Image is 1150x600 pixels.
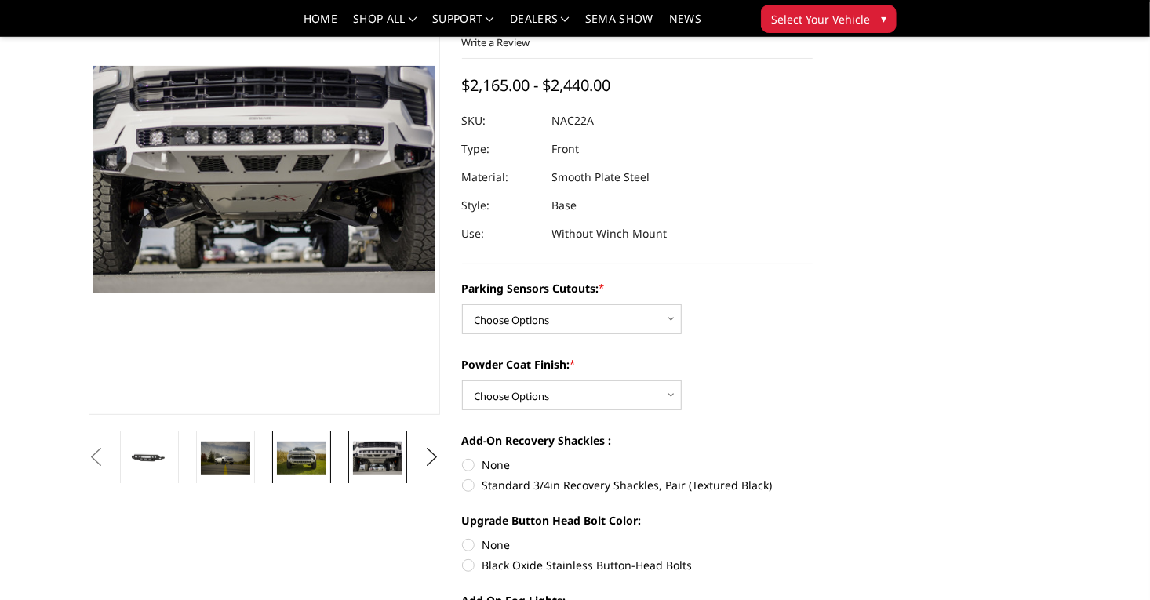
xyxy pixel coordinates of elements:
[552,135,580,163] dd: Front
[552,107,595,135] dd: NAC22A
[432,13,494,36] a: Support
[462,75,611,96] span: $2,165.00 - $2,440.00
[462,356,813,373] label: Powder Coat Finish:
[510,13,570,36] a: Dealers
[462,456,813,473] label: None
[462,477,813,493] label: Standard 3/4in Recovery Shackles, Pair (Textured Black)
[277,442,326,475] img: 2022-2025 Chevrolet Silverado 1500 - Freedom Series - Base Front Bumper (non-winch)
[353,442,402,475] img: 2022-2025 Chevrolet Silverado 1500 - Freedom Series - Base Front Bumper (non-winch)
[462,536,813,553] label: None
[420,445,443,469] button: Next
[462,280,813,296] label: Parking Sensors Cutouts:
[462,107,540,135] dt: SKU:
[585,13,653,36] a: SEMA Show
[761,5,897,33] button: Select Your Vehicle
[552,220,668,248] dd: Without Winch Mount
[462,432,813,449] label: Add-On Recovery Shackles :
[462,135,540,163] dt: Type:
[552,191,577,220] dd: Base
[669,13,701,36] a: News
[85,445,108,469] button: Previous
[462,512,813,529] label: Upgrade Button Head Bolt Color:
[201,442,250,475] img: 2022-2025 Chevrolet Silverado 1500 - Freedom Series - Base Front Bumper (non-winch)
[462,35,530,49] a: Write a Review
[771,11,870,27] span: Select Your Vehicle
[304,13,337,36] a: Home
[462,220,540,248] dt: Use:
[462,191,540,220] dt: Style:
[552,163,650,191] dd: Smooth Plate Steel
[881,10,886,27] span: ▾
[462,557,813,573] label: Black Oxide Stainless Button-Head Bolts
[353,13,417,36] a: shop all
[462,163,540,191] dt: Material:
